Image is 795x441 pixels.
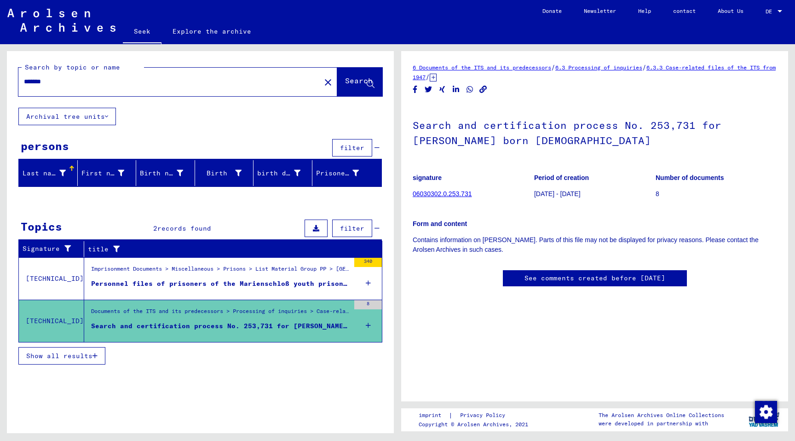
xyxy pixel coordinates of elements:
[410,84,420,95] button: Share on Facebook
[316,166,371,180] div: Prisoner #
[656,174,724,181] font: Number of documents
[656,190,659,197] font: 8
[413,64,551,71] a: 6 Documents of the ITS and its predecessors
[319,73,337,91] button: Clear
[316,169,357,177] font: Prisoner #
[23,242,86,256] div: Signature
[23,244,60,253] font: Signature
[199,166,253,180] div: Birth
[332,220,372,237] button: filter
[426,73,430,81] font: /
[460,412,505,418] font: Privacy Policy
[91,322,447,330] font: Search and certification process No. 253,731 for [PERSON_NAME] born [DEMOGRAPHIC_DATA]
[26,274,84,283] font: [TECHNICAL_ID]
[673,7,696,14] font: contact
[19,160,78,186] mat-header-cell: Last name
[161,20,262,42] a: Explore the archive
[419,421,528,428] font: Copyright © Arolsen Archives, 2021
[367,301,369,307] font: 8
[465,84,475,95] button: Share on WhatsApp
[413,119,721,147] font: Search and certification process No. 253,731 for [PERSON_NAME] born [DEMOGRAPHIC_DATA]
[345,76,373,85] font: Search
[524,273,665,283] a: See comments created before [DATE]
[453,411,516,420] a: Privacy Policy
[747,408,781,431] img: yv_logo.png
[18,108,116,125] button: Archival tree units
[413,190,472,197] a: 06030302.0.253.731
[23,169,60,177] font: Last name
[451,84,461,95] button: Share on LinkedIn
[438,84,447,95] button: Share on Xing
[413,236,759,253] font: Contains information on [PERSON_NAME]. Parts of this file may not be displayed for privacy reason...
[413,220,467,227] font: Form and content
[257,169,299,177] font: birth date
[755,401,777,423] img: Change consent
[140,169,181,177] font: Birth name
[21,139,69,153] font: persons
[136,160,195,186] mat-header-cell: Birth name
[419,412,441,418] font: imprint
[134,27,150,35] font: Seek
[766,8,772,15] font: DE
[7,9,115,32] img: Arolsen_neg.svg
[478,84,488,95] button: Copy link
[18,347,105,365] button: Show all results
[534,190,581,197] font: [DATE] - [DATE]
[524,274,665,282] font: See comments created before [DATE]
[21,220,62,233] font: Topics
[88,245,109,253] font: title
[413,174,442,181] font: signature
[638,7,651,14] font: Help
[542,7,562,14] font: Donate
[26,112,105,121] font: Archival tree units
[584,7,616,14] font: Newsletter
[340,224,364,232] font: filter
[25,63,120,71] font: Search by topic or name
[340,144,364,152] font: filter
[599,412,724,418] font: The Arolsen Archives Online Collections
[26,317,84,325] font: [TECHNICAL_ID]
[207,169,227,177] font: Birth
[253,160,312,186] mat-header-cell: birth date
[755,400,777,423] div: Change consent
[424,84,433,95] button: Share on Twitter
[257,166,312,180] div: birth date
[555,64,642,71] a: 6.3 Processing of inquiries
[173,27,251,35] font: Explore the archive
[81,166,136,180] div: First name
[323,77,334,88] mat-icon: close
[153,224,157,232] font: 2
[312,160,382,186] mat-header-cell: Prisoner #
[449,411,453,419] font: |
[81,169,123,177] font: First name
[91,279,592,288] font: Personnel files of prisoners of the Marienschloß youth prison in [GEOGRAPHIC_DATA], admission dat...
[419,411,449,420] a: imprint
[599,420,708,427] font: were developed in partnership with
[332,139,372,157] button: filter
[195,160,254,186] mat-header-cell: Birth
[140,166,195,180] div: Birth name
[157,224,211,232] font: records found
[364,258,372,264] font: 340
[534,174,589,181] font: Period of creation
[123,20,161,44] a: Seek
[26,352,92,360] font: Show all results
[337,68,382,96] button: Search
[551,63,555,71] font: /
[23,166,77,180] div: Last name
[642,63,646,71] font: /
[91,265,416,272] font: Imprisonment Documents > Miscellaneous > Prisons > List Material Group PP > [GEOGRAPHIC_DATA] (St...
[718,7,743,14] font: About Us
[78,160,137,186] mat-header-cell: First name
[88,242,373,256] div: title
